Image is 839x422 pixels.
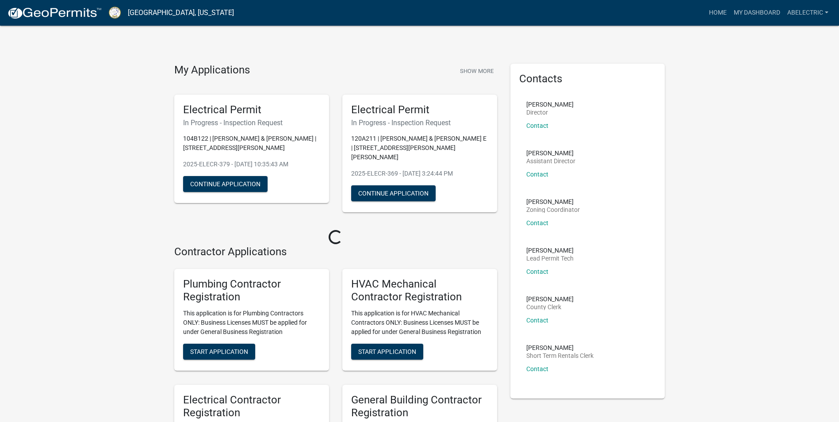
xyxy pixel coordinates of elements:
[705,4,730,21] a: Home
[183,160,320,169] p: 2025-ELECR-379 - [DATE] 10:35:43 AM
[183,344,255,360] button: Start Application
[183,104,320,116] h5: Electrical Permit
[526,353,594,359] p: Short Term Rentals Clerk
[526,101,574,107] p: [PERSON_NAME]
[174,64,250,77] h4: My Applications
[351,309,488,337] p: This application is for HVAC Mechanical Contractors ONLY: Business Licenses MUST be applied for u...
[190,348,248,355] span: Start Application
[526,207,580,213] p: Zoning Coordinator
[351,344,423,360] button: Start Application
[456,64,497,78] button: Show More
[109,7,121,19] img: Putnam County, Georgia
[351,394,488,419] h5: General Building Contractor Registration
[526,150,575,156] p: [PERSON_NAME]
[526,122,548,129] a: Contact
[526,304,574,310] p: County Clerk
[351,169,488,178] p: 2025-ELECR-369 - [DATE] 3:24:44 PM
[730,4,784,21] a: My Dashboard
[183,134,320,153] p: 104B122 | [PERSON_NAME] & [PERSON_NAME] | [STREET_ADDRESS][PERSON_NAME]
[526,255,574,261] p: Lead Permit Tech
[526,296,574,302] p: [PERSON_NAME]
[358,348,416,355] span: Start Application
[351,185,436,201] button: Continue Application
[183,278,320,303] h5: Plumbing Contractor Registration
[351,134,488,162] p: 120A211 | [PERSON_NAME] & [PERSON_NAME] E | [STREET_ADDRESS][PERSON_NAME][PERSON_NAME]
[183,309,320,337] p: This application is for Plumbing Contractors ONLY: Business Licenses MUST be applied for under Ge...
[183,394,320,419] h5: Electrical Contractor Registration
[351,278,488,303] h5: HVAC Mechanical Contractor Registration
[784,4,832,21] a: Abelectric
[351,104,488,116] h5: Electrical Permit
[526,171,548,178] a: Contact
[526,317,548,324] a: Contact
[526,219,548,226] a: Contact
[526,268,548,275] a: Contact
[351,119,488,127] h6: In Progress - Inspection Request
[174,246,497,258] h4: Contractor Applications
[526,158,575,164] p: Assistant Director
[526,199,580,205] p: [PERSON_NAME]
[526,109,574,115] p: Director
[526,345,594,351] p: [PERSON_NAME]
[519,73,656,85] h5: Contacts
[183,119,320,127] h6: In Progress - Inspection Request
[128,5,234,20] a: [GEOGRAPHIC_DATA], [US_STATE]
[183,176,268,192] button: Continue Application
[526,247,574,253] p: [PERSON_NAME]
[526,365,548,372] a: Contact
